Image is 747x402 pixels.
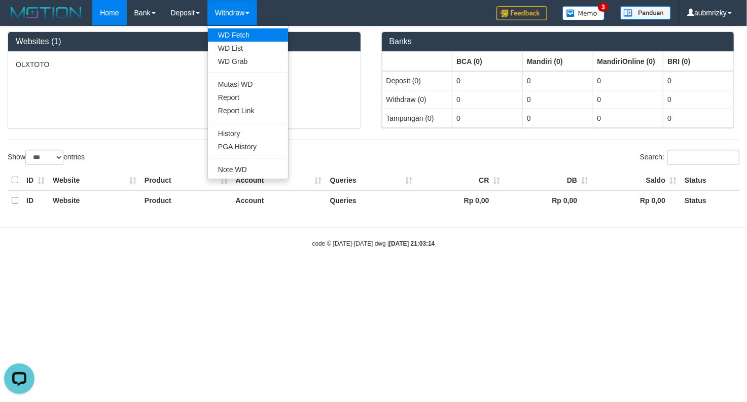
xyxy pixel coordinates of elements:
th: Product [140,171,232,190]
label: Show entries [8,150,85,165]
th: Rp 0,00 [416,190,505,210]
th: Status [681,171,739,190]
th: Group: activate to sort column ascending [382,52,452,71]
th: Website [49,190,140,210]
h3: Websites (1) [16,37,353,46]
th: Group: activate to sort column ascending [522,52,593,71]
th: Rp 0,00 [505,190,593,210]
td: 0 [522,109,593,127]
p: OLXTOTO [16,59,353,70]
h3: Banks [389,37,727,46]
th: Saldo [592,171,681,190]
a: History [208,127,288,140]
a: WD List [208,42,288,55]
th: Queries [326,190,416,210]
a: Note WD [208,163,288,176]
th: CR [416,171,505,190]
td: Deposit (0) [382,71,452,90]
td: 0 [522,90,593,109]
span: 3 [598,3,609,12]
a: Mutasi WD [208,78,288,91]
small: code © [DATE]-[DATE] dwg | [312,240,435,247]
td: Tampungan (0) [382,109,452,127]
a: Report Link [208,104,288,117]
td: 0 [663,90,734,109]
img: Button%20Memo.svg [562,6,605,20]
th: Status [681,190,739,210]
th: ID [22,190,49,210]
td: 0 [452,90,523,109]
th: ID [22,171,49,190]
td: 0 [663,71,734,90]
img: MOTION_logo.png [8,5,85,20]
td: Withdraw (0) [382,90,452,109]
th: Website [49,171,140,190]
a: PGA History [208,140,288,153]
th: Product [140,190,232,210]
th: Group: activate to sort column ascending [663,52,734,71]
td: 0 [593,71,663,90]
td: 0 [663,109,734,127]
img: Feedback.jpg [496,6,547,20]
input: Search: [667,150,739,165]
td: 0 [522,71,593,90]
th: DB [505,171,593,190]
th: Group: activate to sort column ascending [452,52,523,71]
th: Account [232,171,326,190]
select: Showentries [25,150,63,165]
img: panduan.png [620,6,671,20]
td: 0 [452,71,523,90]
label: Search: [640,150,739,165]
td: 0 [593,109,663,127]
a: WD Grab [208,55,288,68]
th: Rp 0,00 [592,190,681,210]
a: Report [208,91,288,104]
button: Open LiveChat chat widget [4,4,34,35]
a: WD Fetch [208,28,288,42]
th: Group: activate to sort column ascending [593,52,663,71]
td: 0 [593,90,663,109]
th: Queries [326,171,416,190]
strong: [DATE] 21:03:14 [389,240,435,247]
th: Account [232,190,326,210]
td: 0 [452,109,523,127]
